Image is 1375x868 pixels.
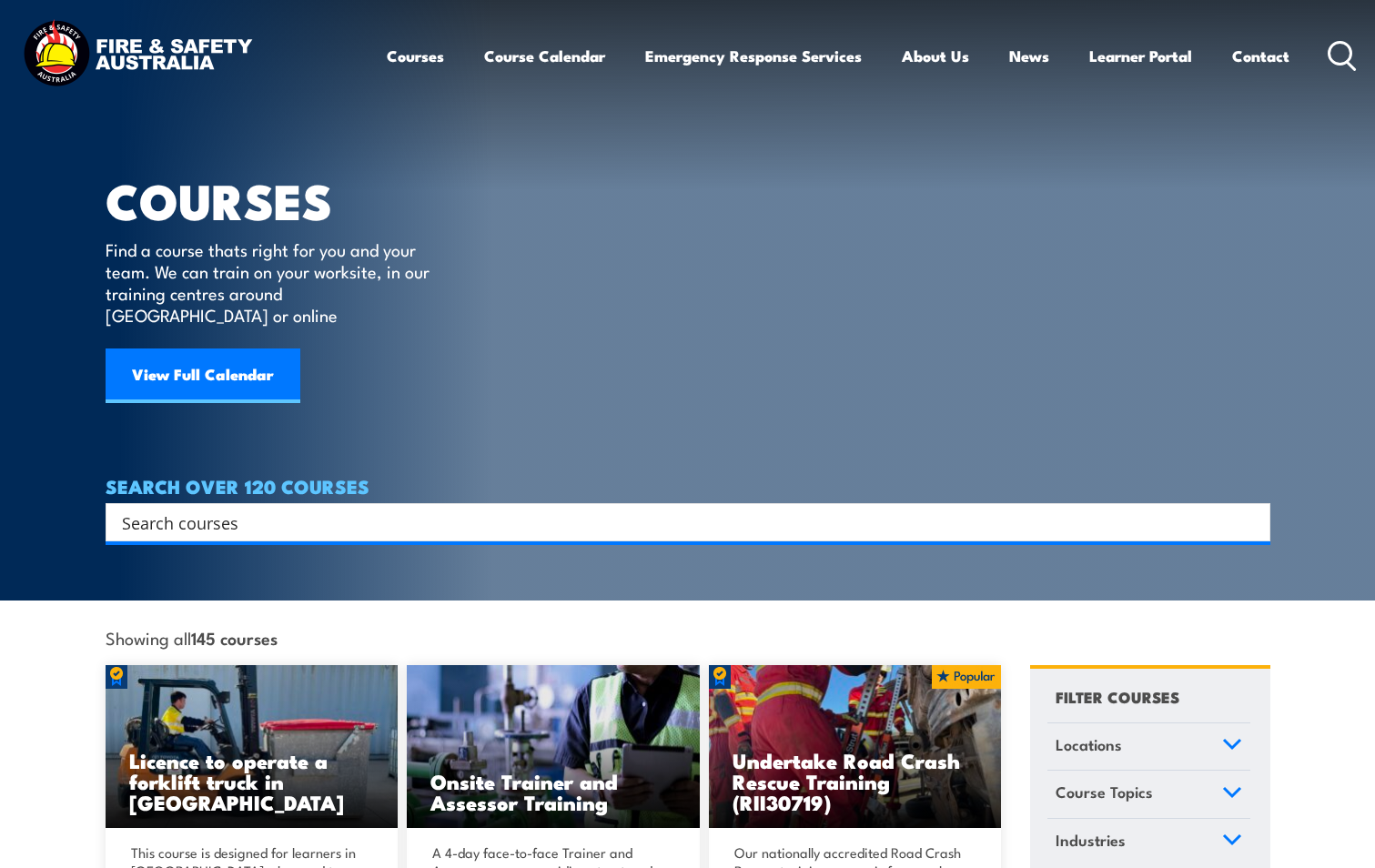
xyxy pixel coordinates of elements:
[106,665,399,829] img: Licence to operate a forklift truck Training
[106,178,456,221] h1: COURSES
[1047,771,1250,818] a: Course Topics
[106,238,438,326] p: Find a course thats right for you and your team. We can train on your worksite, in our training c...
[191,625,278,650] strong: 145 courses
[407,665,700,829] img: Safety For Leaders
[1056,732,1122,757] span: Locations
[709,665,1002,829] img: Road Crash Rescue Training
[387,32,444,80] a: Courses
[645,32,862,80] a: Emergency Response Services
[1232,32,1289,80] a: Contact
[129,750,375,812] h3: Licence to operate a forklift truck in [GEOGRAPHIC_DATA]
[709,665,1002,829] a: Undertake Road Crash Rescue Training (RII30719)
[902,32,969,80] a: About Us
[1056,684,1179,709] h4: FILTER COURSES
[1239,510,1264,535] button: Search magnifier button
[484,32,605,80] a: Course Calendar
[106,348,300,403] a: View Full Calendar
[1047,723,1250,771] a: Locations
[1047,819,1250,866] a: Industries
[106,665,399,829] a: Licence to operate a forklift truck in [GEOGRAPHIC_DATA]
[430,771,676,812] h3: Onsite Trainer and Assessor Training
[126,510,1234,535] form: Search form
[1056,780,1153,804] span: Course Topics
[106,476,1270,496] h4: SEARCH OVER 120 COURSES
[1056,828,1126,853] span: Industries
[733,750,978,812] h3: Undertake Road Crash Rescue Training (RII30719)
[106,628,278,647] span: Showing all
[1009,32,1049,80] a: News
[1089,32,1192,80] a: Learner Portal
[122,509,1230,536] input: Search input
[407,665,700,829] a: Onsite Trainer and Assessor Training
